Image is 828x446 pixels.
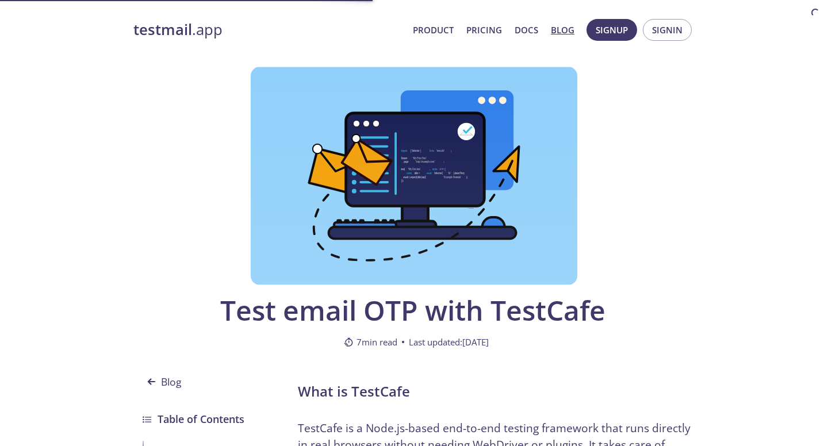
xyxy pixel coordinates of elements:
[158,411,244,427] h3: Table of Contents
[413,22,454,37] a: Product
[515,22,538,37] a: Docs
[133,20,192,40] strong: testmail
[652,22,683,37] span: Signin
[143,355,262,397] a: Blog
[298,381,695,402] h2: What is TestCafe
[466,22,502,37] a: Pricing
[596,22,628,37] span: Signup
[551,22,574,37] a: Blog
[344,335,397,349] span: 7 min read
[409,335,489,349] span: Last updated: [DATE]
[586,19,637,41] button: Signup
[143,371,189,393] span: Blog
[133,20,404,40] a: testmail.app
[216,294,609,326] span: Test email OTP with TestCafe
[643,19,692,41] button: Signin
